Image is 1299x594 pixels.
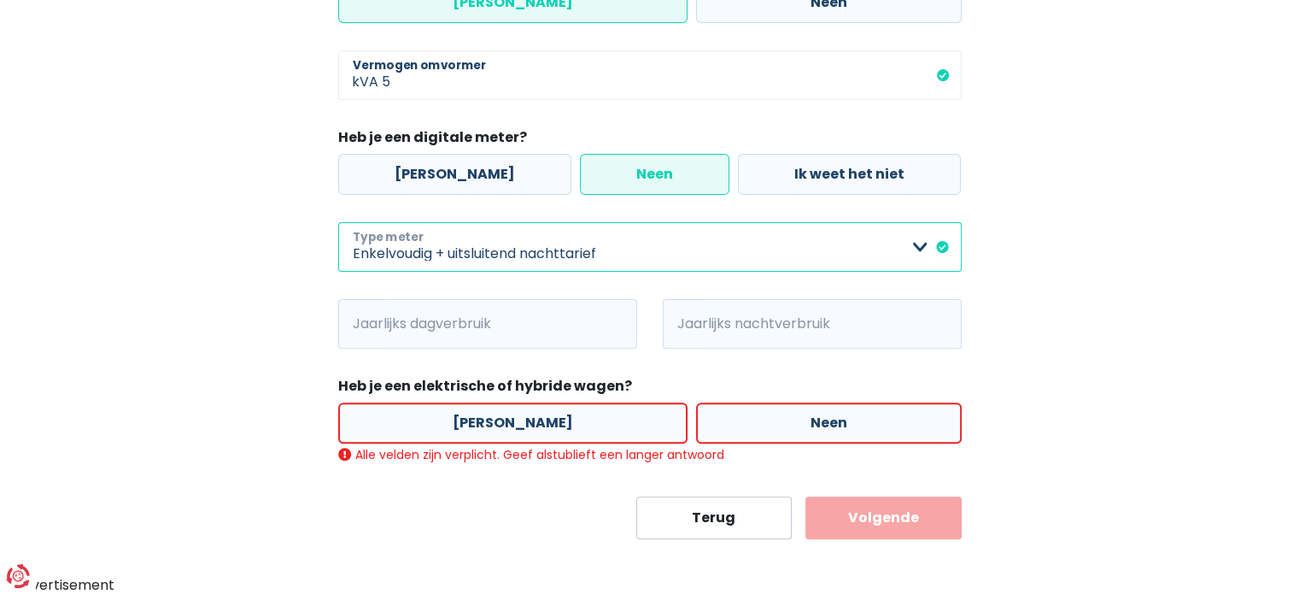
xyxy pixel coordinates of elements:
legend: Heb je een elektrische of hybride wagen? [338,376,962,403]
button: Volgende [805,497,962,539]
label: Ik weet het niet [738,154,961,195]
button: Terug [636,497,793,539]
label: Neen [696,403,962,444]
span: kWh [663,299,710,349]
span: kWh [338,299,385,349]
label: Neen [580,154,729,195]
label: [PERSON_NAME] [338,403,688,444]
span: kVA [338,50,382,100]
div: Alle velden zijn verplicht. Geef alstublieft een langer antwoord [338,447,962,462]
label: [PERSON_NAME] [338,154,571,195]
legend: Heb je een digitale meter? [338,127,962,154]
